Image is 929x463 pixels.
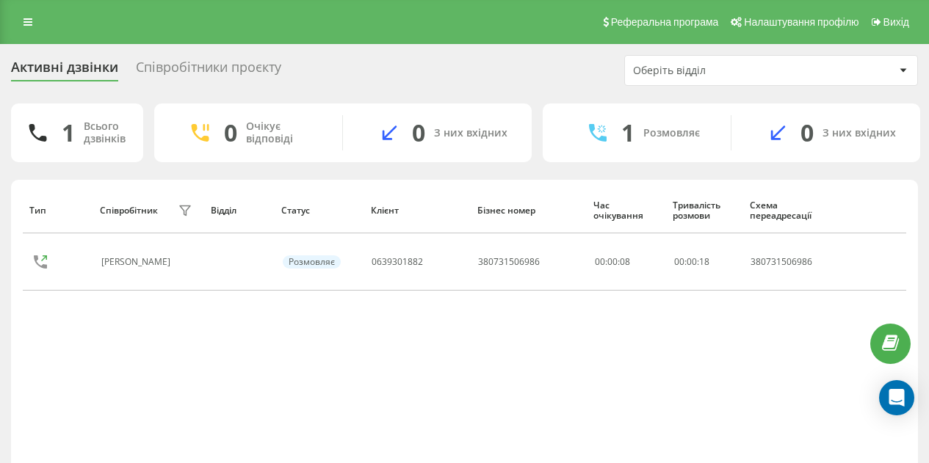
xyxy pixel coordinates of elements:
span: Реферальна програма [611,16,719,28]
div: З них вхідних [434,127,507,139]
span: Вихід [883,16,909,28]
div: 1 [621,119,635,147]
div: Статус [281,205,357,216]
span: 00 [674,255,684,268]
div: Співробітники проєкту [136,59,281,82]
div: Час очікування [593,200,659,222]
div: 380731506986 [478,257,540,267]
div: 1 [62,119,75,147]
div: Відділ [211,205,267,216]
div: Очікує відповіді [246,120,320,145]
div: Оберіть відділ [633,65,809,77]
div: Всього дзвінків [84,120,126,145]
div: : : [674,257,709,267]
span: Налаштування профілю [744,16,858,28]
div: Бізнес номер [477,205,580,216]
div: Тривалість розмови [673,200,736,222]
div: 00:00:08 [595,257,658,267]
div: 380731506986 [751,257,828,267]
span: 00 [687,255,697,268]
div: Активні дзвінки [11,59,118,82]
div: Розмовляє [283,255,341,269]
div: З них вхідних [823,127,896,139]
div: 0 [800,119,814,147]
div: Тип [29,205,86,216]
div: [PERSON_NAME] [101,257,174,267]
div: Open Intercom Messenger [879,380,914,415]
div: 0 [224,119,237,147]
div: Клієнт [371,205,463,216]
div: Співробітник [100,205,158,216]
div: 0 [412,119,425,147]
div: 0639301882 [372,257,423,267]
div: Розмовляє [643,127,700,139]
div: Схема переадресації [750,200,829,222]
span: 18 [699,255,709,268]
